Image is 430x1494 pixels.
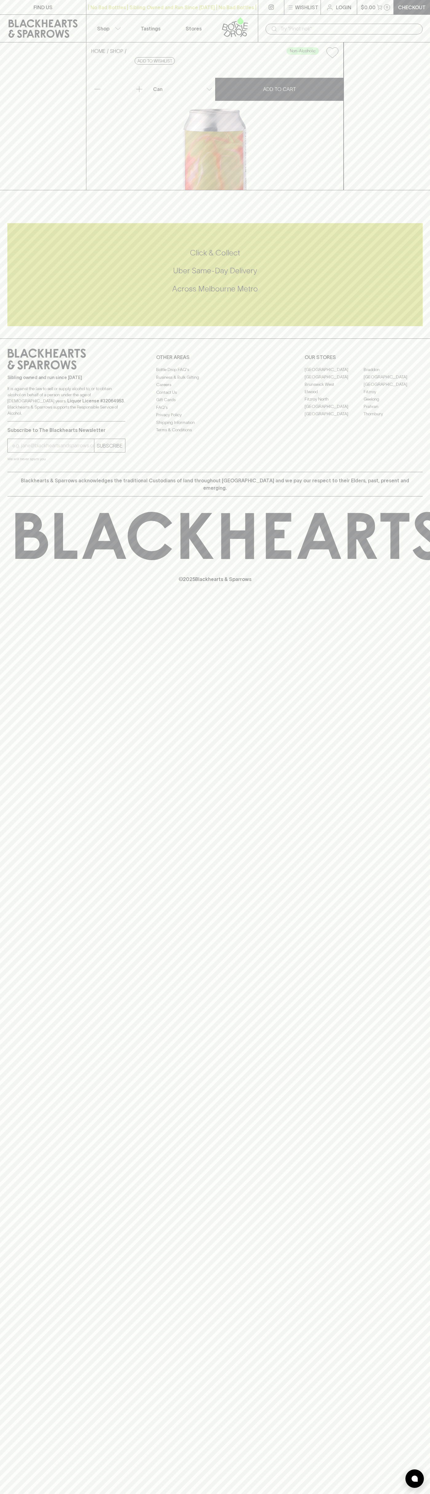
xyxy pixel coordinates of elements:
a: [GEOGRAPHIC_DATA] [305,366,364,373]
p: We will never spam you [7,456,125,462]
p: FIND US [34,4,53,11]
p: SUBSCRIBE [97,442,123,449]
a: Shipping Information [156,419,274,426]
a: Privacy Policy [156,411,274,419]
a: Fitzroy North [305,395,364,403]
a: Careers [156,381,274,389]
button: SUBSCRIBE [94,439,125,452]
p: OTHER AREAS [156,354,274,361]
a: Geelong [364,395,423,403]
p: 0 [386,6,388,9]
a: [GEOGRAPHIC_DATA] [364,373,423,381]
p: It is against the law to sell or supply alcohol to, or to obtain alcohol on behalf of a person un... [7,385,125,416]
p: Wishlist [295,4,318,11]
a: Terms & Conditions [156,426,274,434]
a: Thornbury [364,410,423,417]
p: $0.00 [361,4,376,11]
a: Stores [172,15,215,42]
button: Add to wishlist [324,45,341,61]
p: Stores [186,25,202,32]
h5: Across Melbourne Metro [7,284,423,294]
button: Shop [86,15,129,42]
p: Checkout [398,4,426,11]
a: Elwood [305,388,364,395]
span: Non-Alcoholic [287,48,319,54]
a: Contact Us [156,389,274,396]
p: Shop [97,25,109,32]
input: Try "Pinot noir" [280,24,418,34]
p: OUR STORES [305,354,423,361]
a: Tastings [129,15,172,42]
p: Blackhearts & Sparrows acknowledges the traditional Custodians of land throughout [GEOGRAPHIC_DAT... [12,477,418,492]
h5: Uber Same-Day Delivery [7,266,423,276]
a: Prahran [364,403,423,410]
a: Business & Bulk Gifting [156,373,274,381]
a: Gift Cards [156,396,274,404]
a: SHOP [110,48,123,54]
img: 29376.png [86,63,343,190]
p: ADD TO CART [263,85,296,93]
a: Bottle Drop FAQ's [156,366,274,373]
p: Can [153,85,163,93]
a: [GEOGRAPHIC_DATA] [305,373,364,381]
a: Brunswick West [305,381,364,388]
input: e.g. jane@blackheartsandsparrows.com.au [12,441,94,451]
p: Subscribe to The Blackhearts Newsletter [7,426,125,434]
a: HOME [91,48,105,54]
a: Braddon [364,366,423,373]
a: FAQ's [156,404,274,411]
a: [GEOGRAPHIC_DATA] [364,381,423,388]
p: Sibling owned and run since [DATE] [7,374,125,381]
div: Call to action block [7,223,423,326]
img: bubble-icon [412,1476,418,1482]
button: ADD TO CART [215,78,344,101]
a: [GEOGRAPHIC_DATA] [305,403,364,410]
a: Fitzroy [364,388,423,395]
p: Tastings [141,25,160,32]
strong: Liquor License #32064953 [67,398,124,403]
div: Can [151,83,215,95]
p: Login [336,4,351,11]
h5: Click & Collect [7,248,423,258]
button: Add to wishlist [135,57,175,65]
a: [GEOGRAPHIC_DATA] [305,410,364,417]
